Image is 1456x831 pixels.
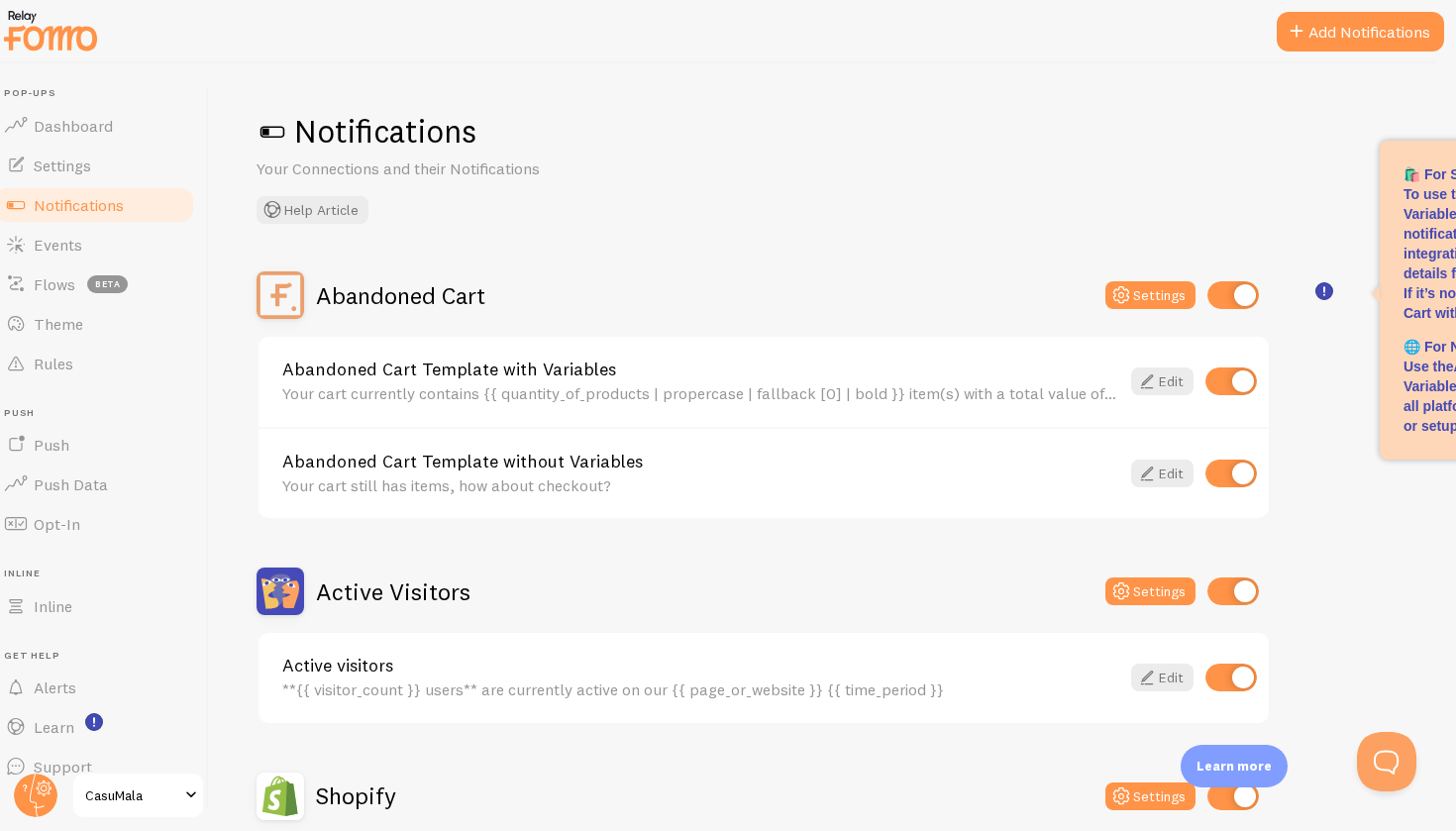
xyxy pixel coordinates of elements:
[257,271,304,319] img: Abandoned Cart
[1181,745,1288,787] div: Learn more
[282,657,1119,675] a: Active visitors
[87,275,128,293] span: beta
[34,354,73,373] span: Rules
[257,773,304,820] img: Shopify
[34,677,76,697] span: Alerts
[316,280,485,311] h2: Abandoned Cart
[34,474,108,494] span: Push Data
[34,435,69,455] span: Push
[257,111,1389,152] h1: Notifications
[257,196,368,224] button: Help Article
[34,314,83,334] span: Theme
[282,476,1119,494] div: Your cart still has items, how about checkout?
[85,713,103,731] svg: <p>Watch New Feature Tutorials!</p>
[4,87,196,100] span: Pop-ups
[34,116,113,136] span: Dashboard
[282,384,1119,402] div: Your cart currently contains {{ quantity_of_products | propercase | fallback [0] | bold }} item(s...
[282,453,1119,470] a: Abandoned Cart Template without Variables
[34,514,80,534] span: Opt-In
[34,235,82,255] span: Events
[71,772,205,819] a: CasuMala
[316,780,396,811] h2: Shopify
[34,596,72,616] span: Inline
[257,157,732,180] p: Your Connections and their Notifications
[4,407,196,420] span: Push
[34,195,124,215] span: Notifications
[4,568,196,580] span: Inline
[1131,367,1194,395] a: Edit
[34,757,92,777] span: Support
[1,5,100,55] img: fomo-relay-logo-orange.svg
[1105,281,1196,309] button: Settings
[1131,664,1194,691] a: Edit
[282,361,1119,378] a: Abandoned Cart Template with Variables
[1357,732,1416,791] iframe: Help Scout Beacon - Open
[34,274,75,294] span: Flows
[1315,282,1333,300] svg: <p>🛍️ For Shopify Users</p><p>To use the <strong>Abandoned Cart with Variables</strong> template,...
[257,568,304,615] img: Active Visitors
[1105,782,1196,810] button: Settings
[1196,757,1272,776] p: Learn more
[316,576,470,607] h2: Active Visitors
[1105,577,1196,605] button: Settings
[1131,460,1194,487] a: Edit
[34,717,74,737] span: Learn
[282,680,1119,698] div: **{{ visitor_count }} users** are currently active on our {{ page_or_website }} {{ time_period }}
[85,783,179,807] span: CasuMala
[34,156,91,175] span: Settings
[4,650,196,663] span: Get Help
